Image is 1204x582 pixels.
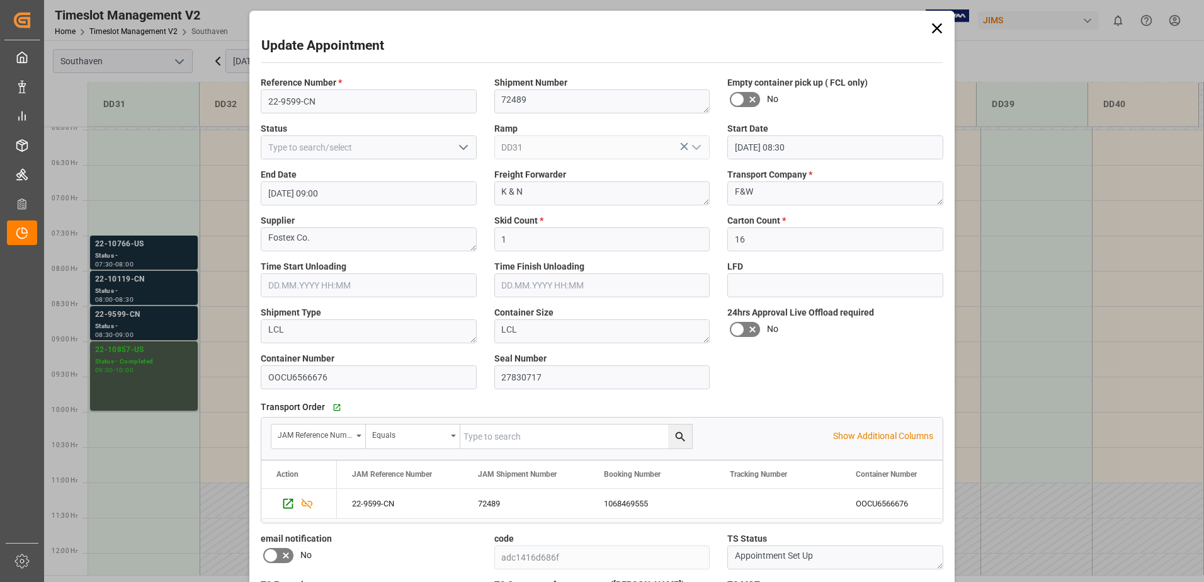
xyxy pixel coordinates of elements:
span: Status [261,122,287,135]
button: search button [668,425,692,448]
div: OOCU6566676 [841,489,967,518]
textarea: 72489 [494,89,710,113]
div: Press SPACE to select this row. [261,489,337,519]
span: Reference Number [261,76,342,89]
input: DD.MM.YYYY HH:MM [727,135,943,159]
span: Ramp [494,122,518,135]
span: No [767,93,778,106]
textarea: LCL [261,319,477,343]
textarea: K & N [494,181,710,205]
div: 72489 [463,489,589,518]
input: Type to search/select [494,135,710,159]
span: Skid Count [494,214,543,227]
span: Shipment Number [494,76,567,89]
div: 22-9599-CN [337,489,463,518]
div: Action [276,470,298,479]
span: Carton Count [727,214,786,227]
span: email notification [261,532,332,545]
span: TS Status [727,532,767,545]
span: Container Size [494,306,554,319]
span: Transport Company [727,168,812,181]
span: Container Number [261,352,334,365]
input: Type to search [460,425,692,448]
span: Freight Forwarder [494,168,566,181]
button: open menu [453,138,472,157]
input: DD.MM.YYYY HH:MM [261,181,477,205]
textarea: Appointment Set Up [727,545,943,569]
div: Equals [372,426,446,441]
span: code [494,532,514,545]
textarea: Fostex Co. [261,227,477,251]
textarea: F&W [727,181,943,205]
span: 24hrs Approval Live Offload required [727,306,874,319]
span: End Date [261,168,297,181]
p: Show Additional Columns [833,430,933,443]
span: Booking Number [604,470,661,479]
button: open menu [366,425,460,448]
span: LFD [727,260,743,273]
span: Empty container pick up ( FCL only) [727,76,868,89]
span: Supplier [261,214,295,227]
input: Type to search/select [261,135,477,159]
span: Seal Number [494,352,547,365]
span: No [767,322,778,336]
span: Time Start Unloading [261,260,346,273]
div: JAM Reference Number [278,426,352,441]
span: JAM Reference Number [352,470,432,479]
span: Time Finish Unloading [494,260,584,273]
input: DD.MM.YYYY HH:MM [494,273,710,297]
span: Container Number [856,470,917,479]
button: open menu [686,138,705,157]
span: JAM Shipment Number [478,470,557,479]
span: No [300,549,312,562]
span: Shipment Type [261,306,321,319]
input: DD.MM.YYYY HH:MM [261,273,477,297]
span: Start Date [727,122,768,135]
h2: Update Appointment [261,36,384,56]
span: Tracking Number [730,470,787,479]
span: Transport Order [261,401,325,414]
div: 1068469555 [589,489,715,518]
button: open menu [271,425,366,448]
textarea: LCL [494,319,710,343]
